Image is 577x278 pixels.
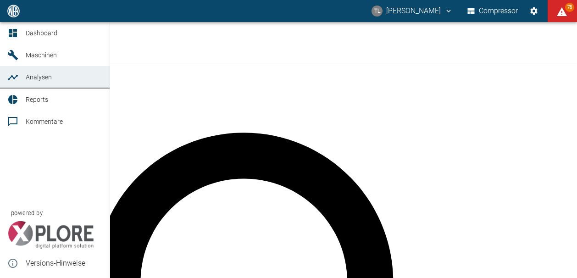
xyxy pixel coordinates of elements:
[95,74,102,81] a: new /analyses/list/0
[565,3,574,12] span: 75
[26,29,57,37] span: Dashboard
[26,32,577,54] h1: Analysen
[6,5,21,17] img: logo
[7,221,94,249] img: Xplore Logo
[26,96,48,103] span: Reports
[526,3,542,19] button: Einstellungen
[26,118,63,125] span: Kommentare
[370,3,454,19] button: thomas.lueder@neuman-esser.com
[11,209,43,217] span: powered by
[372,6,383,17] div: TL
[26,51,57,59] span: Maschinen
[95,52,102,59] a: new /machines
[26,73,52,81] span: Analysen
[26,258,102,269] span: Versions-Hinweise
[466,3,520,19] button: Compressor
